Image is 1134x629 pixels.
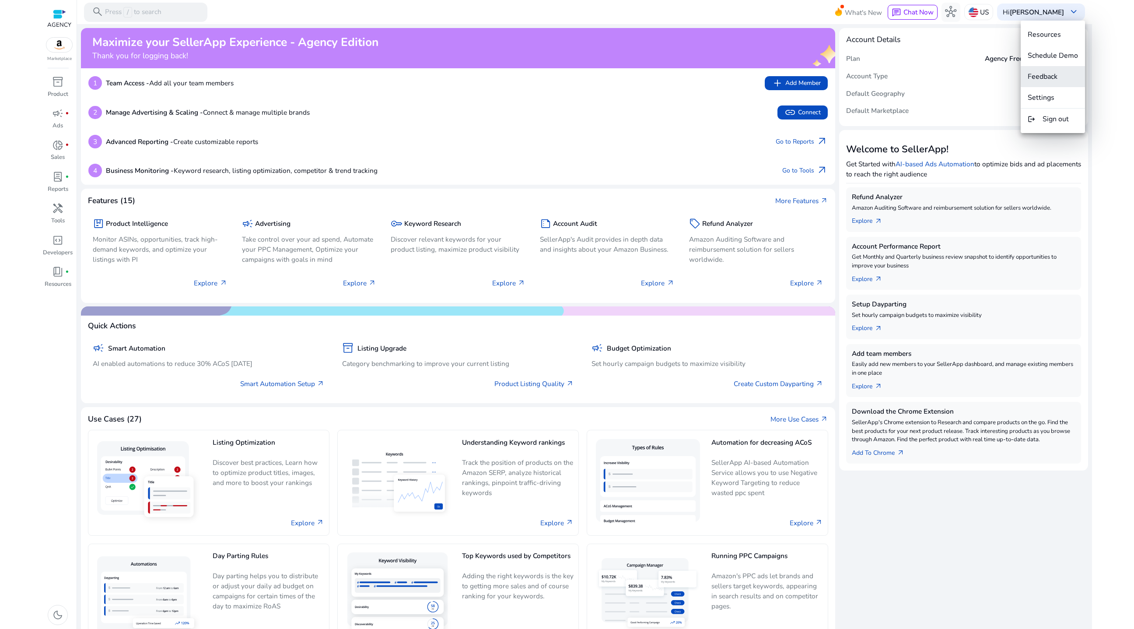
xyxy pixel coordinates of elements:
mat-icon: logout [1028,113,1036,124]
span: Feedback [1028,72,1057,81]
span: Sign out [1043,114,1069,124]
span: Schedule Demo [1028,51,1078,60]
span: Settings [1028,93,1054,102]
span: Resources [1028,30,1061,39]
